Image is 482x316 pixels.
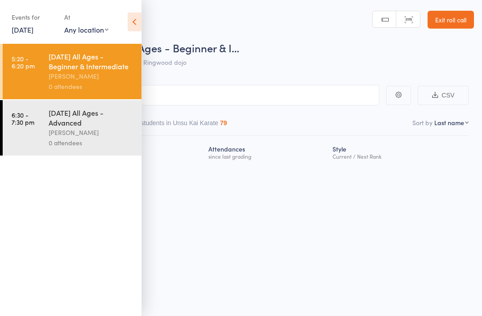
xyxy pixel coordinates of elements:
[12,111,34,126] time: 6:30 - 7:30 pm
[124,115,227,135] button: Other students in Unsu Kai Karate79
[87,140,205,164] div: Next Payment
[49,127,134,138] div: [PERSON_NAME]
[220,119,227,126] div: 79
[143,58,187,67] span: Ringwood dojo
[12,55,35,69] time: 5:20 - 6:20 pm
[428,11,474,29] a: Exit roll call
[64,25,108,34] div: Any location
[412,118,432,127] label: Sort by
[3,44,141,99] a: 5:20 -6:20 pm[DATE] All Ages - Beginner & Intermediate[PERSON_NAME]0 attendees
[3,100,141,156] a: 6:30 -7:30 pm[DATE] All Ages - Advanced[PERSON_NAME]0 attendees
[49,51,134,71] div: [DATE] All Ages - Beginner & Intermediate
[418,86,469,105] button: CSV
[12,10,55,25] div: Events for
[12,25,33,34] a: [DATE]
[329,140,469,164] div: Style
[49,138,134,148] div: 0 attendees
[49,81,134,92] div: 0 attendees
[205,140,329,164] div: Atten­dances
[434,118,464,127] div: Last name
[64,10,108,25] div: At
[332,153,465,159] div: Current / Next Rank
[49,71,134,81] div: [PERSON_NAME]
[13,85,379,105] input: Search by name
[208,153,325,159] div: since last grading
[88,40,239,55] span: [DATE] All Ages - Beginner & I…
[49,108,134,127] div: [DATE] All Ages - Advanced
